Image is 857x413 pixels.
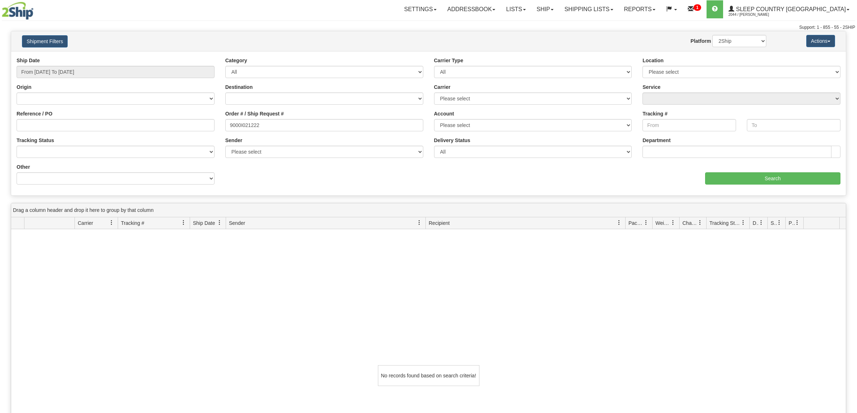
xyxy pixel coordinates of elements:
label: Tracking # [642,110,667,117]
label: Service [642,83,660,91]
a: 1 [682,0,707,18]
label: Ship Date [17,57,40,64]
a: Recipient filter column settings [613,217,625,229]
label: Sender [225,137,242,144]
label: Other [17,163,30,171]
a: Packages filter column settings [640,217,652,229]
label: Tracking Status [17,137,54,144]
label: Origin [17,83,31,91]
span: Ship Date [193,219,215,227]
input: From [642,119,736,131]
span: Packages [628,219,644,227]
div: Support: 1 - 855 - 55 - 2SHIP [2,24,855,31]
a: Reports [619,0,661,18]
span: Shipment Issues [771,219,777,227]
sup: 1 [694,4,701,11]
span: Recipient [429,219,450,227]
a: Pickup Status filter column settings [791,217,803,229]
a: Shipment Issues filter column settings [773,217,785,229]
label: Platform [691,37,711,45]
label: Account [434,110,454,117]
a: Carrier filter column settings [105,217,118,229]
input: To [747,119,840,131]
span: Pickup Status [789,219,795,227]
a: Ship Date filter column settings [213,217,226,229]
a: Sender filter column settings [413,217,425,229]
button: Actions [806,35,835,47]
div: No records found based on search criteria! [378,365,479,386]
label: Location [642,57,663,64]
span: Charge [682,219,698,227]
span: Tracking # [121,219,144,227]
a: Weight filter column settings [667,217,679,229]
a: Lists [501,0,531,18]
span: Weight [655,219,671,227]
input: Search [705,172,841,185]
label: Category [225,57,247,64]
a: Sleep Country [GEOGRAPHIC_DATA] 2044 / [PERSON_NAME] [723,0,855,18]
a: Tracking # filter column settings [177,217,190,229]
label: Destination [225,83,253,91]
a: Settings [399,0,442,18]
a: Tracking Status filter column settings [737,217,749,229]
span: Sleep Country [GEOGRAPHIC_DATA] [734,6,846,12]
span: Carrier [78,219,93,227]
label: Reference / PO [17,110,53,117]
iframe: chat widget [840,170,856,243]
button: Shipment Filters [22,35,68,47]
div: grid grouping header [11,203,846,217]
label: Order # / Ship Request # [225,110,284,117]
span: Tracking Status [709,219,741,227]
a: Addressbook [442,0,501,18]
span: Sender [229,219,245,227]
label: Department [642,137,671,144]
label: Carrier [434,83,451,91]
a: Ship [531,0,559,18]
label: Delivery Status [434,137,470,144]
label: Carrier Type [434,57,463,64]
a: Charge filter column settings [694,217,706,229]
img: logo2044.jpg [2,2,33,20]
span: 2044 / [PERSON_NAME] [729,11,782,18]
span: Delivery Status [753,219,759,227]
a: Delivery Status filter column settings [755,217,767,229]
a: Shipping lists [559,0,618,18]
